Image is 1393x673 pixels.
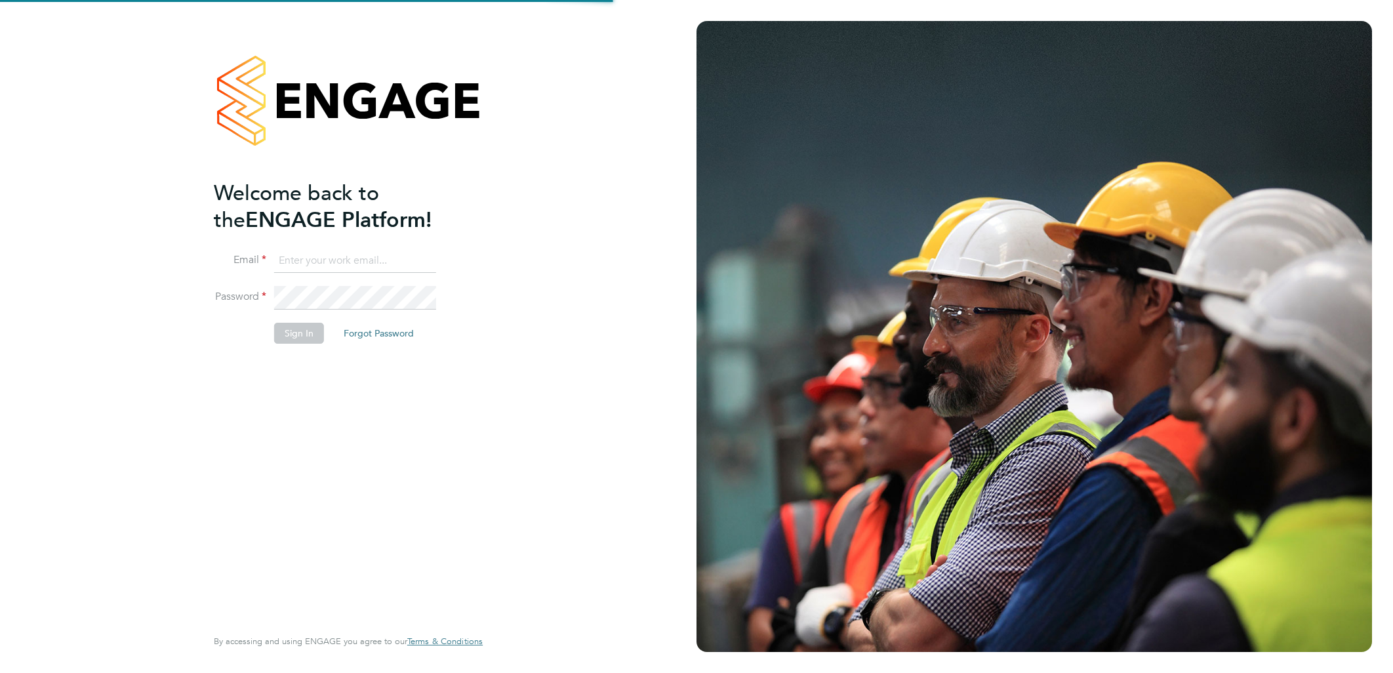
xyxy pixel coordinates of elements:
[333,323,424,344] button: Forgot Password
[214,636,483,647] span: By accessing and using ENGAGE you agree to our
[214,180,379,233] span: Welcome back to the
[274,323,324,344] button: Sign In
[214,290,266,304] label: Password
[214,180,470,234] h2: ENGAGE Platform!
[214,253,266,267] label: Email
[407,636,483,647] span: Terms & Conditions
[407,636,483,647] a: Terms & Conditions
[274,249,436,273] input: Enter your work email...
